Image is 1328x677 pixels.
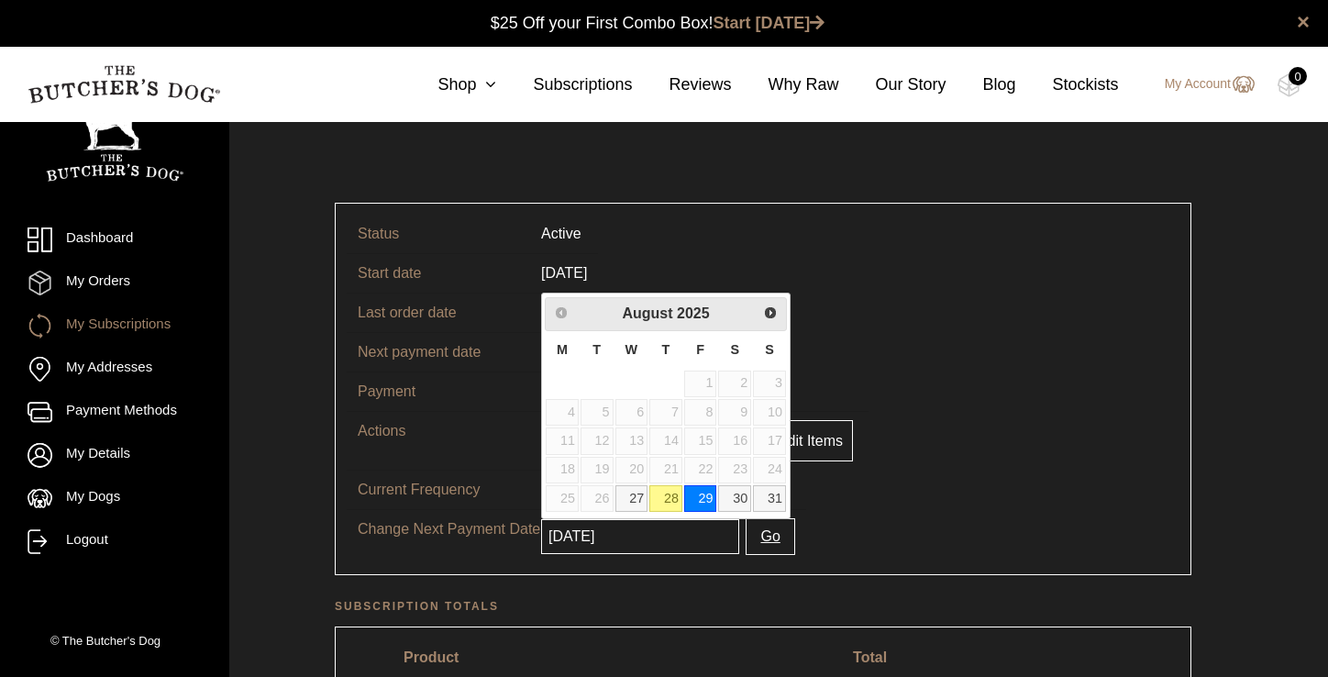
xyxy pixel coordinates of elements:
span: Thursday [662,342,670,357]
a: 29 [684,485,717,512]
a: My Orders [28,271,202,295]
a: 31 [753,485,786,512]
a: Next [758,300,784,327]
a: Dashboard [28,228,202,252]
span: Friday [696,342,704,357]
a: 30 [718,485,751,512]
a: close [1297,11,1310,33]
td: [DATE] [530,253,598,293]
td: Start date [347,253,530,293]
span: Monday [557,342,568,357]
img: TBD_Cart-Empty.png [1278,73,1300,97]
a: Blog [946,72,1016,97]
a: Reviews [632,72,731,97]
p: Current Frequency [358,479,541,501]
p: Change Next Payment Date [358,518,541,540]
td: Next payment date [347,332,530,372]
button: Go [746,518,794,555]
td: [DATE] [530,293,598,332]
a: Payment Methods [28,400,202,425]
td: Actions [347,411,530,470]
a: Start [DATE] [714,14,825,32]
span: Saturday [730,342,739,357]
a: My Subscriptions [28,314,202,338]
a: My Details [28,443,202,468]
th: Total [842,638,1179,677]
a: Our Story [839,72,946,97]
span: 2025 [677,305,710,321]
a: Why Raw [732,72,839,97]
a: Stockists [1016,72,1119,97]
h2: Subscription totals [335,597,1191,616]
a: My Account [1146,73,1255,95]
span: August [622,305,672,321]
a: 28 [649,485,682,512]
div: 0 [1289,67,1307,85]
td: Payment [347,372,530,411]
a: Logout [28,529,202,554]
span: Tuesday [592,342,601,357]
a: My Addresses [28,357,202,382]
span: Wednesday [625,342,638,357]
a: Shop [401,72,496,97]
th: Product [393,638,840,677]
img: TBD_Portrait_Logo_White.png [46,94,183,182]
td: [DATE] [530,332,598,372]
a: Edit Items [768,420,853,461]
span: Next [763,305,778,320]
a: 27 [615,485,648,512]
td: Last order date [347,293,530,332]
a: Subscriptions [496,72,632,97]
td: Status [347,215,530,253]
span: Sunday [765,342,774,357]
td: Active [530,215,592,253]
a: My Dogs [28,486,202,511]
